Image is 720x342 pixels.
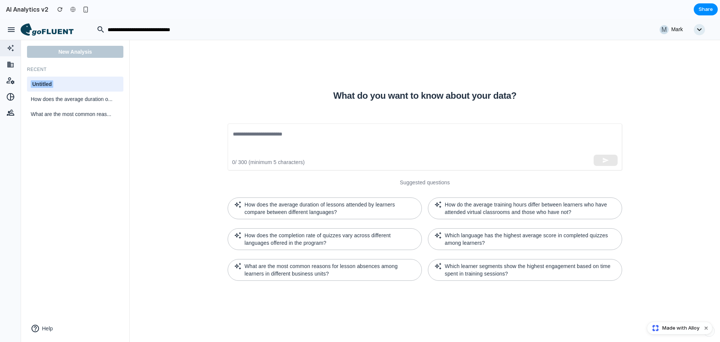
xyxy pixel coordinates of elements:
[3,5,48,14] h2: AI Analytics v2
[702,324,711,333] button: Dismiss watermark
[662,324,699,332] span: Made with Alloy
[694,3,718,15] button: Share
[647,324,700,332] a: Made with Alloy
[699,6,713,13] span: Share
